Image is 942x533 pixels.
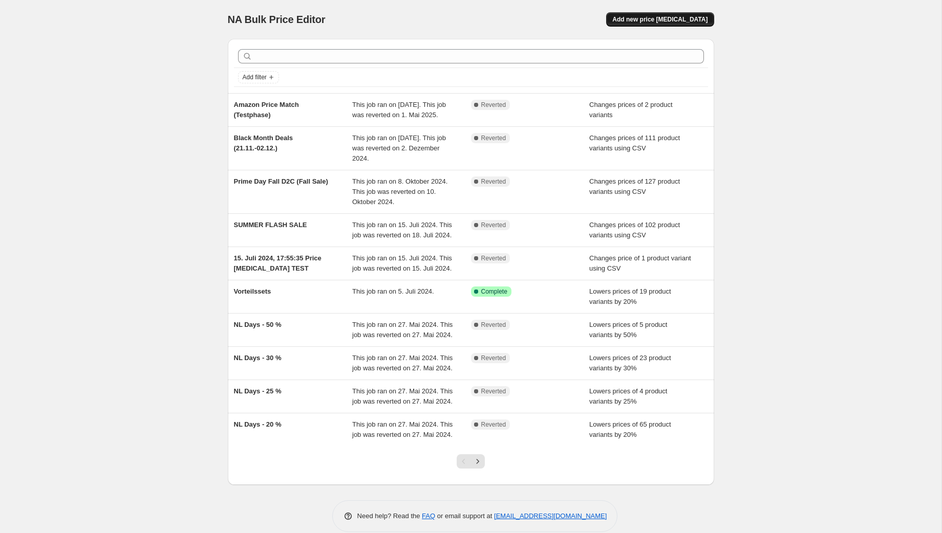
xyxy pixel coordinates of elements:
span: NL Days - 30 % [234,354,282,362]
span: Lowers prices of 19 product variants by 20% [589,287,671,305]
a: [EMAIL_ADDRESS][DOMAIN_NAME] [494,512,607,520]
span: Reverted [481,321,506,329]
span: Reverted [481,134,506,142]
button: Add filter [238,71,279,83]
span: Lowers prices of 5 product variants by 50% [589,321,667,339]
span: or email support at [435,512,494,520]
span: Amazon Price Match (Testphase) [234,101,299,119]
span: This job ran on [DATE]. This job was reverted on 2. Dezember 2024. [352,134,446,162]
span: Changes price of 1 product variant using CSV [589,254,691,272]
span: Reverted [481,254,506,262]
span: This job ran on 27. Mai 2024. This job was reverted on 27. Mai 2024. [352,321,453,339]
a: FAQ [422,512,435,520]
span: Changes prices of 127 product variants using CSV [589,177,680,195]
button: Add new price [MEDICAL_DATA] [606,12,714,27]
span: This job ran on 8. Oktober 2024. This job was reverted on 10. Oktober 2024. [352,177,447,206]
span: This job ran on 27. Mai 2024. This job was reverted on 27. Mai 2024. [352,354,453,372]
span: Reverted [481,387,506,395]
span: This job ran on 5. Juli 2024. [352,287,434,295]
span: This job ran on 27. Mai 2024. This job was reverted on 27. Mai 2024. [352,420,453,438]
span: Black Month Deals (21.11.-02.12.) [234,134,293,152]
button: Next [470,454,485,469]
span: This job ran on [DATE]. This job was reverted on 1. Mai 2025. [352,101,446,119]
span: This job ran on 15. Juli 2024. This job was reverted on 18. Juli 2024. [352,221,452,239]
span: Reverted [481,354,506,362]
span: Vorteilssets [234,287,271,295]
span: NL Days - 25 % [234,387,282,395]
span: Reverted [481,101,506,109]
nav: Pagination [457,454,485,469]
span: This job ran on 15. Juli 2024. This job was reverted on 15. Juli 2024. [352,254,452,272]
span: Changes prices of 111 product variants using CSV [589,134,680,152]
span: Need help? Read the [357,512,422,520]
span: Reverted [481,177,506,186]
span: This job ran on 27. Mai 2024. This job was reverted on 27. Mai 2024. [352,387,453,405]
span: SUMMER FLASH SALE [234,221,307,229]
span: Lowers prices of 23 product variants by 30% [589,354,671,372]
span: Add filter [243,73,267,81]
span: NL Days - 20 % [234,420,282,428]
span: Lowers prices of 65 product variants by 20% [589,420,671,438]
span: 15. Juli 2024, 17:55:35 Price [MEDICAL_DATA] TEST [234,254,322,272]
span: NA Bulk Price Editor [228,14,326,25]
span: Prime Day Fall D2C (Fall Sale) [234,177,328,185]
span: Reverted [481,221,506,229]
span: Complete [481,287,507,296]
span: Changes prices of 2 product variants [589,101,673,119]
span: Reverted [481,420,506,429]
span: NL Days - 50 % [234,321,282,328]
span: Lowers prices of 4 product variants by 25% [589,387,667,405]
span: Changes prices of 102 product variants using CSV [589,221,680,239]
span: Add new price [MEDICAL_DATA] [612,15,708,24]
